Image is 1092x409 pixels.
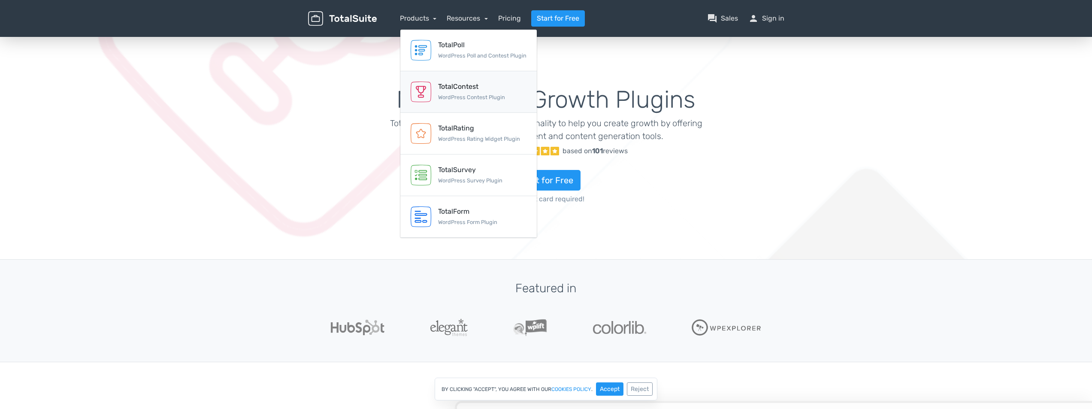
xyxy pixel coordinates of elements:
[390,87,702,113] h1: Marketing & Growth Plugins
[438,82,505,92] div: TotalContest
[438,136,520,142] small: WordPress Rating Widget Plugin
[748,13,784,24] a: personSign in
[707,13,738,24] a: question_answerSales
[400,155,537,196] a: TotalSurvey WordPress Survey Plugin
[400,71,537,113] a: TotalContest WordPress Contest Plugin
[400,113,537,155] a: TotalRating WordPress Rating Widget Plugin
[692,319,761,336] img: WPExplorer
[563,146,628,156] div: based on reviews
[438,123,520,133] div: TotalRating
[438,219,497,225] small: WordPress Form Plugin
[400,196,537,238] a: TotalForm WordPress Form Plugin
[400,14,437,22] a: Products
[411,40,431,61] img: TotalPoll
[400,30,537,71] a: TotalPoll WordPress Poll and Contest Plugin
[390,142,702,160] a: Excellent 5/5 based on101reviews
[390,117,702,142] p: TotalSuite extends WordPress functionality to help you create growth by offering a wide range of ...
[438,206,497,217] div: TotalForm
[411,206,431,227] img: TotalForm
[593,321,646,334] img: Colorlib
[498,13,521,24] a: Pricing
[308,282,784,295] h3: Featured in
[438,94,505,100] small: WordPress Contest Plugin
[438,165,502,175] div: TotalSurvey
[390,194,702,204] span: No credit card required!
[331,320,384,335] img: Hubspot
[447,14,488,22] a: Resources
[748,13,759,24] span: person
[411,123,431,144] img: TotalRating
[512,170,581,191] a: Start for Free
[596,382,623,396] button: Accept
[308,11,377,26] img: TotalSuite for WordPress
[430,319,468,336] img: ElegantThemes
[411,165,431,185] img: TotalSurvey
[438,40,526,50] div: TotalPoll
[435,378,657,400] div: By clicking "Accept", you agree with our .
[551,387,591,392] a: cookies policy
[531,10,585,27] a: Start for Free
[592,147,603,155] strong: 101
[707,13,717,24] span: question_answer
[411,82,431,102] img: TotalContest
[513,319,547,336] img: WPLift
[627,382,653,396] button: Reject
[438,177,502,184] small: WordPress Survey Plugin
[438,52,526,59] small: WordPress Poll and Contest Plugin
